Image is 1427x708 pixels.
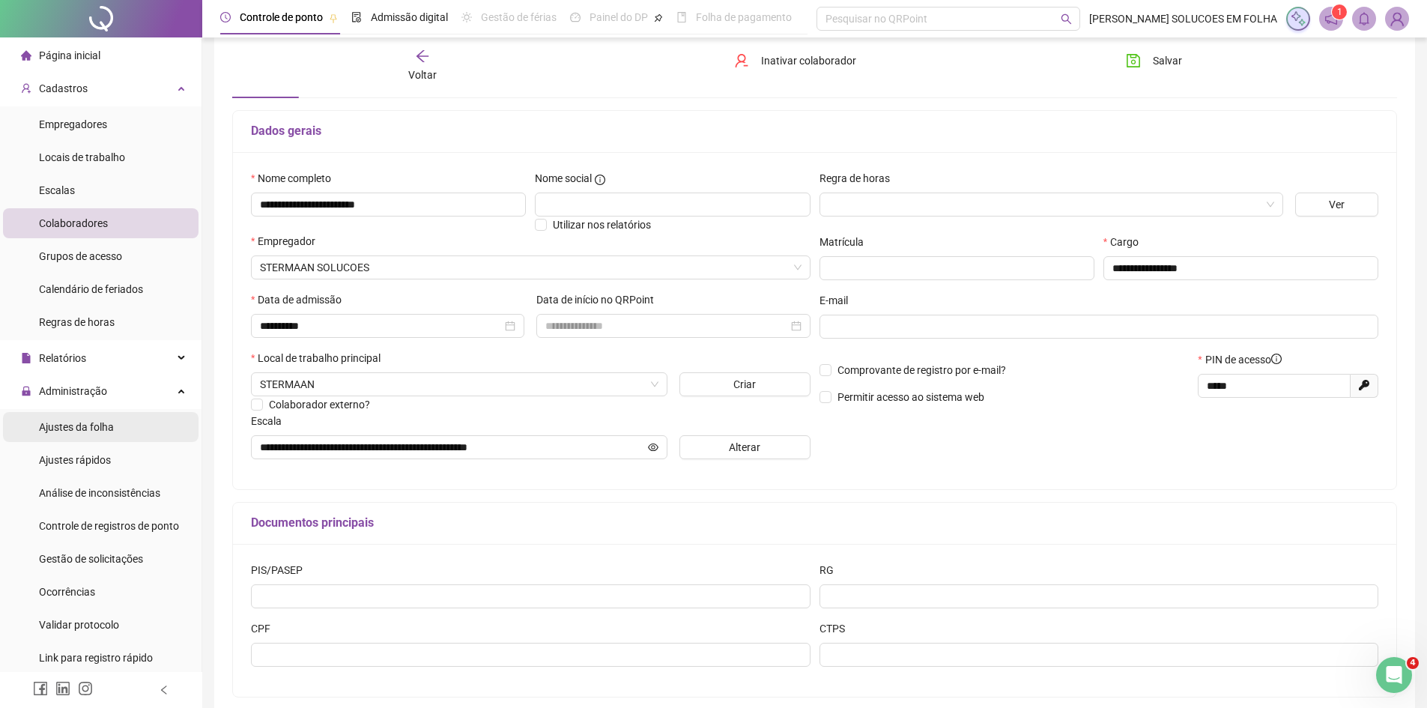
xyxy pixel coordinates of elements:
[1332,4,1347,19] sup: 1
[39,487,160,499] span: Análise de inconsistências
[1386,7,1408,30] img: 67889
[837,391,984,403] span: Permitir acesso ao sistema web
[595,175,605,185] span: info-circle
[39,421,114,433] span: Ajustes da folha
[553,219,651,231] span: Utilizar nos relatórios
[329,13,338,22] span: pushpin
[39,520,179,532] span: Controle de registros de ponto
[1329,196,1345,213] span: Ver
[39,49,100,61] span: Página inicial
[536,291,664,308] label: Data de início no QRPoint
[39,316,115,328] span: Regras de horas
[819,620,855,637] label: CTPS
[159,685,169,695] span: left
[39,553,143,565] span: Gestão de solicitações
[251,233,325,249] label: Empregador
[1407,657,1419,669] span: 4
[679,372,811,396] button: Criar
[39,217,108,229] span: Colaboradores
[1103,234,1148,250] label: Cargo
[535,170,592,187] span: Nome social
[39,586,95,598] span: Ocorrências
[761,52,856,69] span: Inativar colaborador
[39,118,107,130] span: Empregadores
[415,49,430,64] span: arrow-left
[1126,53,1141,68] span: save
[590,11,648,23] span: Painel do DP
[351,12,362,22] span: file-done
[240,11,323,23] span: Controle de ponto
[676,12,687,22] span: book
[251,562,312,578] label: PIS/PASEP
[39,151,125,163] span: Locais de trabalho
[251,291,351,308] label: Data de admissão
[481,11,557,23] span: Gestão de férias
[461,12,472,22] span: sun
[21,83,31,94] span: user-add
[1153,52,1182,69] span: Salvar
[1089,10,1277,27] span: [PERSON_NAME] SOLUCOES EM FOLHA
[1376,657,1412,693] iframe: Intercom live chat
[1337,7,1342,17] span: 1
[39,619,119,631] span: Validar protocolo
[33,681,48,696] span: facebook
[39,352,86,364] span: Relatórios
[21,353,31,363] span: file
[819,170,900,187] label: Regra de horas
[819,234,873,250] label: Matrícula
[251,413,291,429] label: Escala
[696,11,792,23] span: Folha de pagamento
[570,12,581,22] span: dashboard
[55,681,70,696] span: linkedin
[39,250,122,262] span: Grupos de acesso
[39,652,153,664] span: Link para registro rápido
[1324,12,1338,25] span: notification
[819,562,843,578] label: RG
[39,454,111,466] span: Ajustes rápidos
[39,283,143,295] span: Calendário de feriados
[1295,193,1378,217] button: Ver
[21,50,31,61] span: home
[729,439,760,456] span: Alterar
[733,376,756,393] span: Criar
[251,514,1378,532] h5: Documentos principais
[408,69,437,81] span: Voltar
[251,122,1378,140] h5: Dados gerais
[269,399,370,411] span: Colaborador externo?
[1290,10,1306,27] img: sparkle-icon.fc2bf0ac1784a2077858766a79e2daf3.svg
[39,184,75,196] span: Escalas
[21,386,31,396] span: lock
[1115,49,1193,73] button: Salvar
[1061,13,1072,25] span: search
[260,373,658,396] span: ADE AGUAS CLARAS CONJUNTO 27 LOTE 4
[648,442,658,453] span: eye
[1271,354,1282,364] span: info-circle
[723,49,867,73] button: Inativar colaborador
[260,256,802,279] span: CR CORTINAS, PERSIANAS, TOLDOS E REVESTIMENTOS LTDA
[39,82,88,94] span: Cadastros
[734,53,749,68] span: user-delete
[220,12,231,22] span: clock-circle
[1357,12,1371,25] span: bell
[251,620,280,637] label: CPF
[78,681,93,696] span: instagram
[819,292,858,309] label: E-mail
[679,435,811,459] button: Alterar
[39,385,107,397] span: Administração
[654,13,663,22] span: pushpin
[251,170,341,187] label: Nome completo
[1205,351,1282,368] span: PIN de acesso
[251,350,390,366] label: Local de trabalho principal
[837,364,1006,376] span: Comprovante de registro por e-mail?
[371,11,448,23] span: Admissão digital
